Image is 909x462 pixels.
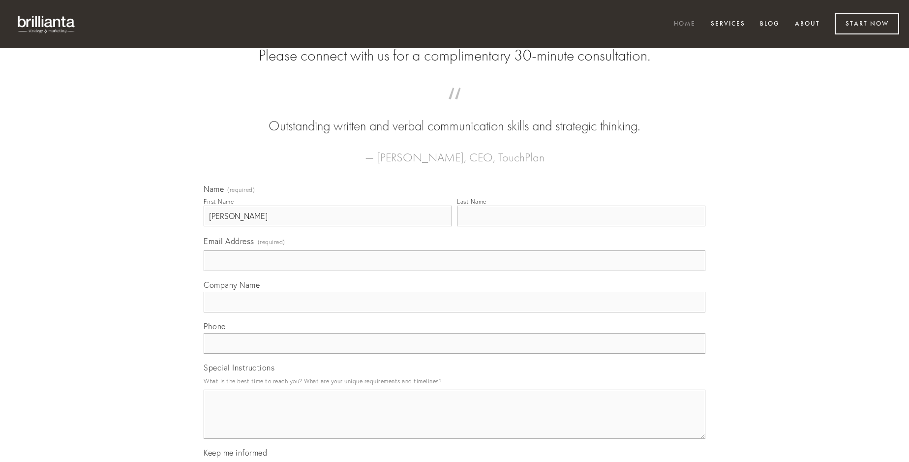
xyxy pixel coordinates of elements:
a: Services [704,16,752,32]
span: (required) [227,187,255,193]
div: Last Name [457,198,486,205]
span: Company Name [204,280,260,290]
span: Email Address [204,236,254,246]
blockquote: Outstanding written and verbal communication skills and strategic thinking. [219,97,690,136]
a: About [788,16,826,32]
span: Special Instructions [204,363,274,372]
a: Home [667,16,702,32]
figcaption: — [PERSON_NAME], CEO, TouchPlan [219,136,690,167]
span: “ [219,97,690,117]
div: First Name [204,198,234,205]
a: Start Now [835,13,899,34]
p: What is the best time to reach you? What are your unique requirements and timelines? [204,374,705,388]
span: Phone [204,321,226,331]
span: Name [204,184,224,194]
span: (required) [258,235,285,248]
img: brillianta - research, strategy, marketing [10,10,84,38]
a: Blog [754,16,786,32]
h2: Please connect with us for a complimentary 30-minute consultation. [204,46,705,65]
span: Keep me informed [204,448,267,458]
